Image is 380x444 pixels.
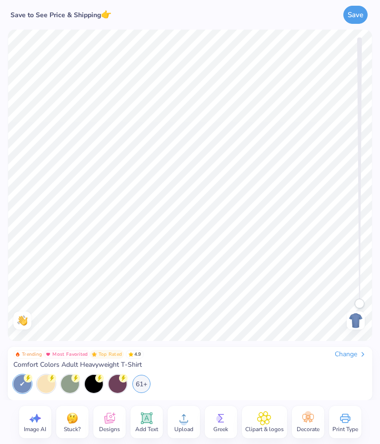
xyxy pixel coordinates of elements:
[15,352,20,357] img: Trending sort
[213,425,228,433] span: Greek
[52,352,88,357] span: Most Favorited
[64,425,80,433] span: Stuck?
[99,352,122,357] span: Top Rated
[355,299,364,309] div: Accessibility label
[132,375,150,393] div: 61+
[297,425,320,433] span: Decorate
[174,425,193,433] span: Upload
[126,350,144,359] span: 4.9
[332,425,358,433] span: Print Type
[92,352,97,357] img: Top Rated sort
[245,425,284,433] span: Clipart & logos
[335,350,367,359] div: Change
[8,9,114,21] div: Save to See Price & Shipping
[46,352,50,357] img: Most Favorited sort
[343,6,368,24] button: Save
[348,313,363,328] img: Back
[24,425,46,433] span: Image AI
[101,9,111,20] span: 👉
[44,350,90,359] button: Badge Button
[135,425,158,433] span: Add Text
[13,350,44,359] button: Badge Button
[99,425,120,433] span: Designs
[65,411,80,425] img: Stuck?
[22,352,42,357] span: Trending
[13,361,142,369] span: Comfort Colors Adult Heavyweight T-Shirt
[90,350,124,359] button: Badge Button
